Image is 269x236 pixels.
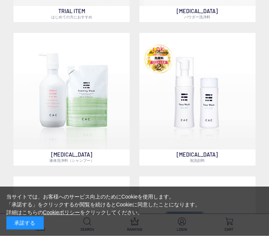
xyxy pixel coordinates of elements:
span: 泡洗顔料 [190,158,205,163]
p: TRIAL ITEM [13,6,130,22]
p: [MEDICAL_DATA] [13,150,130,166]
span: パウダー洗浄料 [184,15,210,19]
a: [MEDICAL_DATA]液体洗浄料（シャンプー） [13,33,130,166]
span: 液体洗浄料（シャンプー） [49,158,94,163]
a: [MEDICAL_DATA]泡洗顔料 [139,33,256,166]
p: [MEDICAL_DATA] [139,150,256,166]
div: 承諾する [6,217,44,230]
div: 当サイトでは、お客様へのサービス向上のためにCookieを使用します。 「承諾する」をクリックするか閲覧を続けるとCookieに同意したことになります。 詳細はこちらの をクリックしてください。 [6,193,201,217]
a: Cookieポリシー [43,209,80,215]
p: [MEDICAL_DATA] [139,6,256,22]
span: はじめての方におすすめ [51,15,92,19]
